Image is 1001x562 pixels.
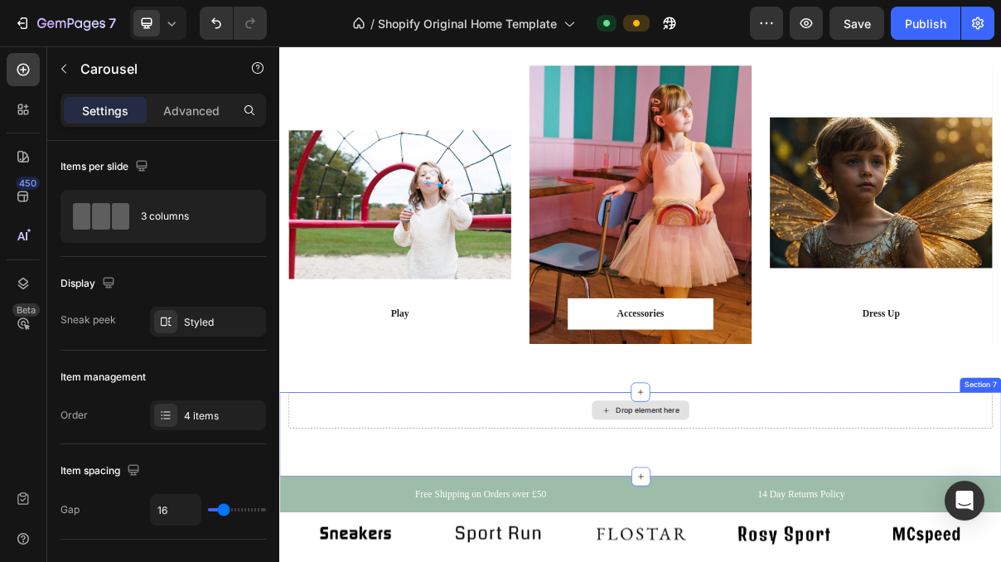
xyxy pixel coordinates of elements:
iframe: Design area [279,46,1001,562]
span: Shopify Original Home Template [378,15,557,32]
div: Items per slide [60,156,152,178]
button: 7 [7,7,123,40]
div: Sneak peek [60,312,116,327]
div: Display [60,273,118,295]
span: Save [844,17,871,31]
p: Settings [82,102,128,119]
div: Background Image [675,26,982,409]
div: Overlay [675,26,982,409]
div: Publish [905,15,946,32]
div: Item spacing [60,460,143,482]
p: Accessories [418,358,576,378]
div: Drop element here [463,494,551,507]
div: Styled [184,315,262,330]
div: 3 columns [141,197,242,235]
div: Section 7 [941,458,991,473]
div: 450 [16,177,40,190]
span: / [370,15,375,32]
div: Item management [60,370,146,385]
div: Order [60,408,88,423]
div: 4 items [184,409,262,424]
p: Carousel [80,59,221,79]
p: 7 [109,13,116,33]
p: Dress Up [737,358,921,378]
button: Save [829,7,884,40]
div: Gap [60,502,80,517]
input: Auto [151,495,201,525]
div: Undo/Redo [200,7,267,40]
button: Publish [891,7,960,40]
div: Open Intercom Messenger [945,481,984,521]
p: Advanced [163,102,220,119]
div: Beta [12,303,40,317]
